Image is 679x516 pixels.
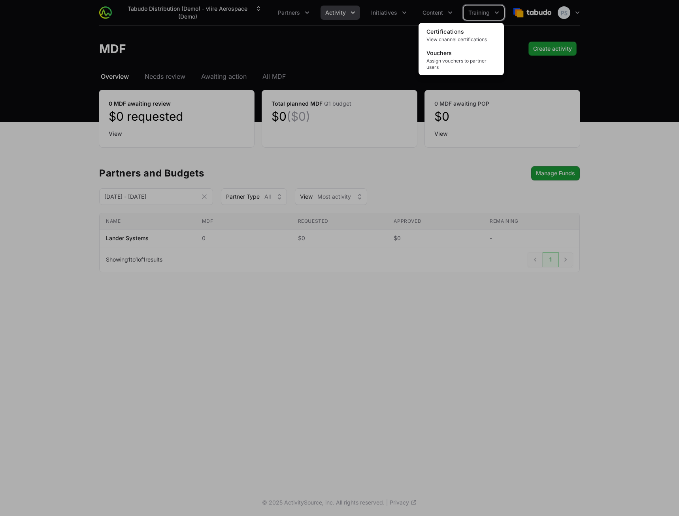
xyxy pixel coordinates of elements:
[464,6,504,20] div: Training menu
[426,28,464,35] span: Certifications
[420,25,502,46] a: CertificationsView channel certifications
[426,36,496,43] span: View channel certifications
[426,58,496,70] span: Assign vouchers to partner users
[426,49,452,56] span: Vouchers
[420,46,502,74] a: VouchersAssign vouchers to partner users
[112,2,504,24] div: Main navigation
